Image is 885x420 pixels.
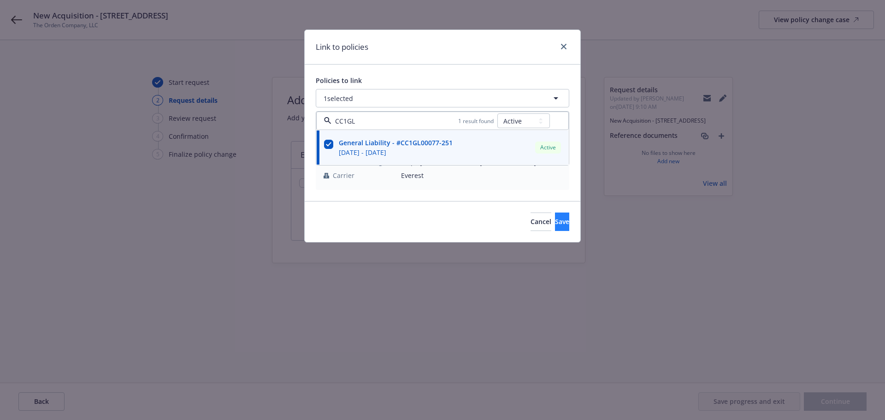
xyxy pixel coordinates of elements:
button: Save [555,213,569,231]
a: close [558,41,569,52]
span: 1 result found [458,117,494,125]
strong: General Liability - #CC1GL00077-251 [339,138,453,147]
button: Cancel [531,213,551,231]
span: Cancel [531,217,551,226]
span: Everest [401,171,561,180]
span: Active [539,143,557,152]
h1: Link to policies [316,41,368,53]
span: [DATE] - [DATE] [339,148,453,157]
span: Save [555,217,569,226]
button: 1selected [316,89,569,107]
input: Filter by keyword [331,116,458,126]
span: Policies to link [316,76,362,85]
span: 1 selected [324,94,353,103]
span: Carrier [333,171,354,180]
